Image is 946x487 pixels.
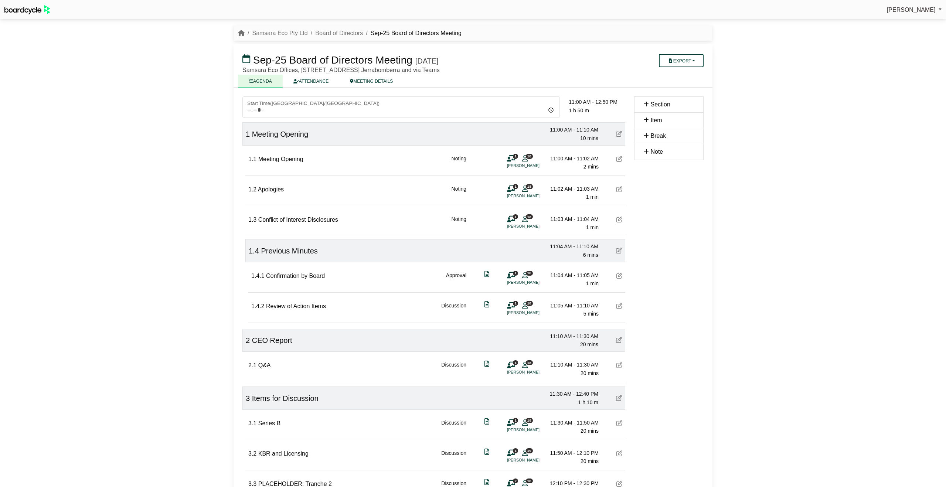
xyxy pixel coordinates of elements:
[581,370,599,376] span: 20 mins
[251,303,265,309] span: 1.4.2
[246,336,250,344] span: 2
[526,301,533,306] span: 18
[266,303,326,309] span: Review of Action Items
[452,215,466,232] div: Noting
[246,394,250,402] span: 3
[586,194,599,200] span: 1 min
[513,479,518,483] span: 2
[441,361,466,377] div: Discussion
[650,149,663,155] span: Note
[547,361,599,369] div: 11:10 AM - 11:30 AM
[578,399,598,405] span: 1 h 10 m
[547,271,599,279] div: 11:04 AM - 11:05 AM
[441,449,466,466] div: Discussion
[452,185,466,201] div: Noting
[513,154,518,159] span: 1
[581,428,599,434] span: 20 mins
[266,273,325,279] span: Confirmation by Board
[248,156,256,162] span: 1.1
[441,302,466,318] div: Discussion
[507,369,562,375] li: [PERSON_NAME]
[526,479,533,483] span: 18
[659,54,704,67] button: Export
[248,450,256,457] span: 3.2
[283,75,339,88] a: ATTENDANCE
[586,280,599,286] span: 1 min
[507,457,562,463] li: [PERSON_NAME]
[513,184,518,189] span: 1
[547,126,598,134] div: 11:00 AM - 11:10 AM
[569,108,589,113] span: 1 h 50 m
[583,252,598,258] span: 6 mins
[547,215,599,223] div: 11:03 AM - 11:04 AM
[252,30,307,36] a: Samsara Eco Pty Ltd
[248,186,256,193] span: 1.2
[513,214,518,219] span: 1
[507,223,562,229] li: [PERSON_NAME]
[238,75,283,88] a: AGENDA
[547,154,599,163] div: 11:00 AM - 11:02 AM
[526,214,533,219] span: 18
[513,360,518,365] span: 1
[258,481,332,487] span: PLACEHOLDER: Tranche 2
[507,427,562,433] li: [PERSON_NAME]
[547,332,598,340] div: 11:10 AM - 11:30 AM
[583,311,599,317] span: 5 mins
[547,419,599,427] div: 11:30 AM - 11:50 AM
[526,271,533,276] span: 18
[441,419,466,435] div: Discussion
[248,481,256,487] span: 3.3
[363,28,462,38] li: Sep-25 Board of Directors Meeting
[547,449,599,457] div: 11:50 AM - 12:10 PM
[246,130,250,138] span: 1
[547,185,599,193] div: 11:02 AM - 11:03 AM
[258,450,309,457] span: KBR and Licensing
[258,156,303,162] span: Meeting Opening
[446,271,466,288] div: Approval
[513,448,518,453] span: 1
[242,67,440,73] span: Samsara Eco Offices, [STREET_ADDRESS] Jerrabomberra and via Teams
[253,54,412,66] span: Sep-25 Board of Directors Meeting
[569,98,625,106] div: 11:00 AM - 12:50 PM
[887,5,942,15] a: [PERSON_NAME]
[415,57,439,65] div: [DATE]
[513,418,518,423] span: 1
[507,163,562,169] li: [PERSON_NAME]
[252,394,319,402] span: Items for Discussion
[452,154,466,171] div: Noting
[526,154,533,159] span: 18
[248,217,256,223] span: 1.3
[547,390,598,398] div: 11:30 AM - 12:40 PM
[650,101,670,108] span: Section
[547,302,599,310] div: 11:05 AM - 11:10 AM
[4,5,50,14] img: BoardcycleBlackGreen-aaafeed430059cb809a45853b8cf6d952af9d84e6e89e1f1685b34bfd5cb7d64.svg
[339,75,404,88] a: MEETING DETAILS
[507,310,562,316] li: [PERSON_NAME]
[258,217,338,223] span: Conflict of Interest Disclosures
[258,420,280,426] span: Series B
[507,279,562,286] li: [PERSON_NAME]
[650,133,666,139] span: Break
[586,224,599,230] span: 1 min
[315,30,363,36] a: Board of Directors
[507,193,562,199] li: [PERSON_NAME]
[526,184,533,189] span: 18
[887,7,936,13] span: [PERSON_NAME]
[580,135,598,141] span: 10 mins
[583,164,599,170] span: 2 mins
[526,360,533,365] span: 18
[513,271,518,276] span: 1
[580,341,598,347] span: 20 mins
[261,247,317,255] span: Previous Minutes
[248,420,256,426] span: 3.1
[513,301,518,306] span: 1
[526,418,533,423] span: 19
[258,186,284,193] span: Apologies
[249,247,259,255] span: 1.4
[238,28,462,38] nav: breadcrumb
[547,242,598,251] div: 11:04 AM - 11:10 AM
[650,117,662,123] span: Item
[252,130,308,138] span: Meeting Opening
[251,273,265,279] span: 1.4.1
[248,362,256,368] span: 2.1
